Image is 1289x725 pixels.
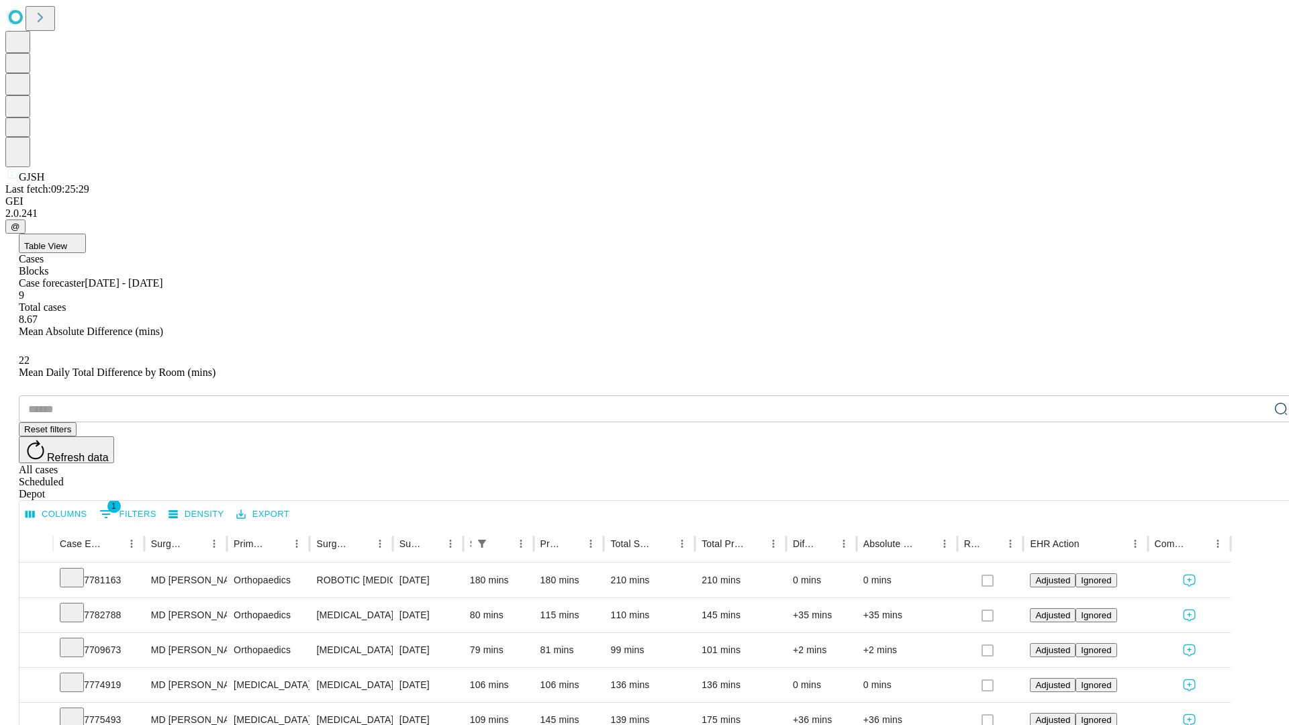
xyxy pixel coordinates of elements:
[234,538,267,549] div: Primary Service
[793,563,850,597] div: 0 mins
[1076,643,1116,657] button: Ignored
[19,422,77,436] button: Reset filters
[1076,678,1116,692] button: Ignored
[316,633,385,667] div: [MEDICAL_DATA] WITH [MEDICAL_DATA] REPAIR
[540,598,598,632] div: 115 mins
[60,563,138,597] div: 7781163
[19,326,163,337] span: Mean Absolute Difference (mins)
[1208,534,1227,553] button: Menu
[60,538,102,549] div: Case Epic Id
[352,534,371,553] button: Sort
[1081,645,1111,655] span: Ignored
[863,633,951,667] div: +2 mins
[916,534,935,553] button: Sort
[234,668,303,702] div: [MEDICAL_DATA]
[316,668,385,702] div: [MEDICAL_DATA]
[863,598,951,632] div: +35 mins
[60,633,138,667] div: 7709673
[19,171,44,183] span: GJSH
[151,633,220,667] div: MD [PERSON_NAME] [PERSON_NAME] Md
[540,633,598,667] div: 81 mins
[764,534,783,553] button: Menu
[673,534,691,553] button: Menu
[863,538,915,549] div: Absolute Difference
[512,534,530,553] button: Menu
[19,313,38,325] span: 8.67
[1035,715,1070,725] span: Adjusted
[473,534,491,553] div: 1 active filter
[151,668,220,702] div: MD [PERSON_NAME] E Md
[540,563,598,597] div: 180 mins
[470,598,527,632] div: 80 mins
[233,504,293,525] button: Export
[122,534,141,553] button: Menu
[5,195,1284,207] div: GEI
[399,563,457,597] div: [DATE]
[151,598,220,632] div: MD [PERSON_NAME] [PERSON_NAME] Md
[19,301,66,313] span: Total cases
[702,563,779,597] div: 210 mins
[19,354,30,366] span: 22
[964,538,982,549] div: Resolved in EHR
[1190,534,1208,553] button: Sort
[1081,715,1111,725] span: Ignored
[26,604,46,628] button: Expand
[473,534,491,553] button: Show filters
[316,563,385,597] div: ROBOTIC [MEDICAL_DATA] KNEE TOTAL
[24,424,71,434] span: Reset filters
[793,633,850,667] div: +2 mins
[610,668,688,702] div: 136 mins
[1030,678,1076,692] button: Adjusted
[96,503,160,525] button: Show filters
[470,538,471,549] div: Scheduled In Room Duration
[1001,534,1020,553] button: Menu
[702,668,779,702] div: 136 mins
[234,633,303,667] div: Orthopaedics
[610,563,688,597] div: 210 mins
[165,504,228,525] button: Density
[151,538,185,549] div: Surgeon Name
[60,668,138,702] div: 7774919
[1030,643,1076,657] button: Adjusted
[19,289,24,301] span: 9
[24,241,67,251] span: Table View
[540,668,598,702] div: 106 mins
[1035,680,1070,690] span: Adjusted
[563,534,581,553] button: Sort
[745,534,764,553] button: Sort
[22,504,91,525] button: Select columns
[19,436,114,463] button: Refresh data
[47,452,109,463] span: Refresh data
[1081,534,1100,553] button: Sort
[1076,608,1116,622] button: Ignored
[60,598,138,632] div: 7782788
[19,367,216,378] span: Mean Daily Total Difference by Room (mins)
[702,633,779,667] div: 101 mins
[610,538,653,549] div: Total Scheduled Duration
[793,598,850,632] div: +35 mins
[470,633,527,667] div: 79 mins
[1126,534,1145,553] button: Menu
[493,534,512,553] button: Sort
[1035,645,1070,655] span: Adjusted
[399,598,457,632] div: [DATE]
[793,538,814,549] div: Difference
[151,563,220,597] div: MD [PERSON_NAME] [PERSON_NAME] Md
[863,668,951,702] div: 0 mins
[1030,538,1079,549] div: EHR Action
[1035,575,1070,585] span: Adjusted
[935,534,954,553] button: Menu
[1081,680,1111,690] span: Ignored
[581,534,600,553] button: Menu
[19,234,86,253] button: Table View
[399,538,421,549] div: Surgery Date
[26,639,46,663] button: Expand
[441,534,460,553] button: Menu
[269,534,287,553] button: Sort
[470,668,527,702] div: 106 mins
[654,534,673,553] button: Sort
[863,563,951,597] div: 0 mins
[1081,610,1111,620] span: Ignored
[540,538,562,549] div: Predicted In Room Duration
[11,222,20,232] span: @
